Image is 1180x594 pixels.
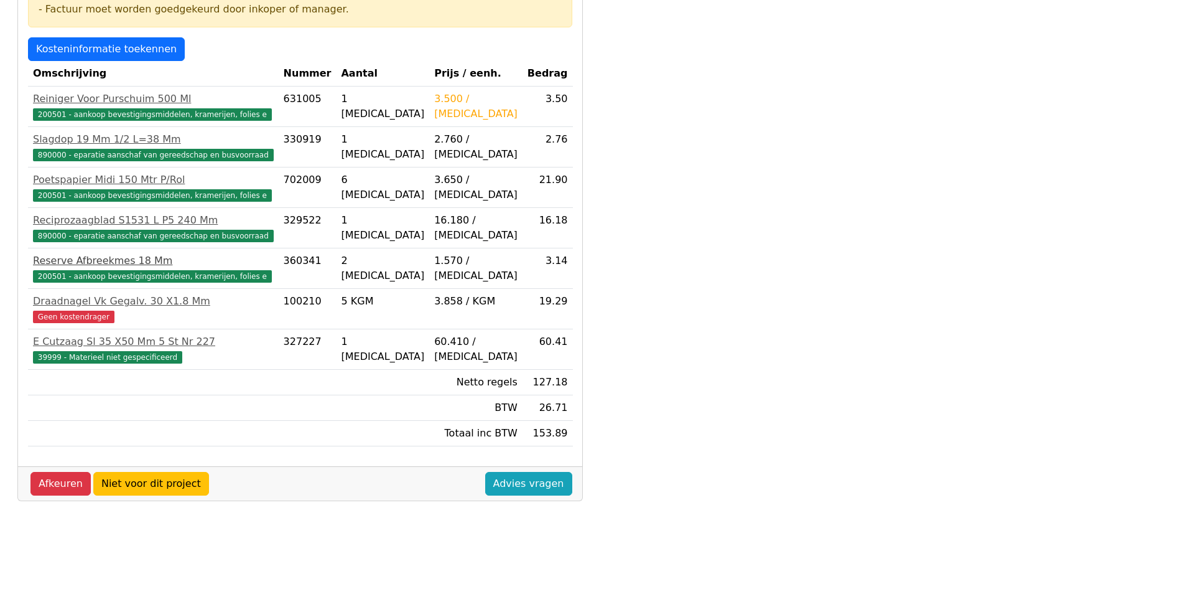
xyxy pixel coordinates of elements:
td: 127.18 [523,370,573,395]
div: 60.410 / [MEDICAL_DATA] [434,334,518,364]
td: 26.71 [523,395,573,421]
span: 890000 - eparatie aanschaf van gereedschap en busvoorraad [33,230,274,242]
td: Netto regels [429,370,523,395]
div: E Cutzaag Sl 35 X50 Mm 5 St Nr 227 [33,334,274,349]
div: Reciprozaagblad S1531 L P5 240 Mm [33,213,274,228]
td: BTW [429,395,523,421]
a: Niet voor dit project [93,472,209,496]
div: 1 [MEDICAL_DATA] [341,334,424,364]
div: Draadnagel Vk Gegalv. 30 X1.8 Mm [33,294,274,309]
div: Reserve Afbreekmes 18 Mm [33,253,274,268]
td: 360341 [279,248,337,289]
span: 200501 - aankoop bevestigingsmiddelen, kramerijen, folies e [33,270,272,283]
td: 329522 [279,208,337,248]
div: 1 [MEDICAL_DATA] [341,92,424,121]
a: Advies vragen [485,472,572,496]
td: 60.41 [523,329,573,370]
a: Afkeuren [30,472,91,496]
th: Nummer [279,61,337,87]
td: Totaal inc BTW [429,421,523,446]
td: 631005 [279,87,337,127]
div: 16.180 / [MEDICAL_DATA] [434,213,518,243]
a: Reiniger Voor Purschuim 500 Ml200501 - aankoop bevestigingsmiddelen, kramerijen, folies e [33,92,274,121]
a: Slagdop 19 Mm 1/2 L=38 Mm890000 - eparatie aanschaf van gereedschap en busvoorraad [33,132,274,162]
a: Kosteninformatie toekennen [28,37,185,61]
a: E Cutzaag Sl 35 X50 Mm 5 St Nr 22739999 - Materieel niet gespecificeerd [33,334,274,364]
span: Geen kostendrager [33,311,114,323]
th: Prijs / eenh. [429,61,523,87]
td: 702009 [279,167,337,208]
a: Poetspapier Midi 150 Mtr P/Rol200501 - aankoop bevestigingsmiddelen, kramerijen, folies e [33,172,274,202]
td: 100210 [279,289,337,329]
div: 6 [MEDICAL_DATA] [341,172,424,202]
div: 2.760 / [MEDICAL_DATA] [434,132,518,162]
div: Slagdop 19 Mm 1/2 L=38 Mm [33,132,274,147]
a: Draadnagel Vk Gegalv. 30 X1.8 MmGeen kostendrager [33,294,274,324]
span: 890000 - eparatie aanschaf van gereedschap en busvoorraad [33,149,274,161]
div: 3.650 / [MEDICAL_DATA] [434,172,518,202]
td: 153.89 [523,421,573,446]
td: 327227 [279,329,337,370]
div: 3.500 / [MEDICAL_DATA] [434,92,518,121]
td: 16.18 [523,208,573,248]
span: 200501 - aankoop bevestigingsmiddelen, kramerijen, folies e [33,108,272,121]
td: 3.50 [523,87,573,127]
td: 3.14 [523,248,573,289]
div: 1 [MEDICAL_DATA] [341,213,424,243]
td: 21.90 [523,167,573,208]
a: Reciprozaagblad S1531 L P5 240 Mm890000 - eparatie aanschaf van gereedschap en busvoorraad [33,213,274,243]
div: 1.570 / [MEDICAL_DATA] [434,253,518,283]
a: Reserve Afbreekmes 18 Mm200501 - aankoop bevestigingsmiddelen, kramerijen, folies e [33,253,274,283]
th: Omschrijving [28,61,279,87]
span: 39999 - Materieel niet gespecificeerd [33,351,182,364]
span: 200501 - aankoop bevestigingsmiddelen, kramerijen, folies e [33,189,272,202]
div: 3.858 / KGM [434,294,518,309]
td: 330919 [279,127,337,167]
div: Poetspapier Midi 150 Mtr P/Rol [33,172,274,187]
th: Bedrag [523,61,573,87]
div: 2 [MEDICAL_DATA] [341,253,424,283]
div: 1 [MEDICAL_DATA] [341,132,424,162]
div: Reiniger Voor Purschuim 500 Ml [33,92,274,106]
td: 19.29 [523,289,573,329]
td: 2.76 [523,127,573,167]
div: - Factuur moet worden goedgekeurd door inkoper of manager. [39,2,562,17]
div: 5 KGM [341,294,424,309]
th: Aantal [336,61,429,87]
